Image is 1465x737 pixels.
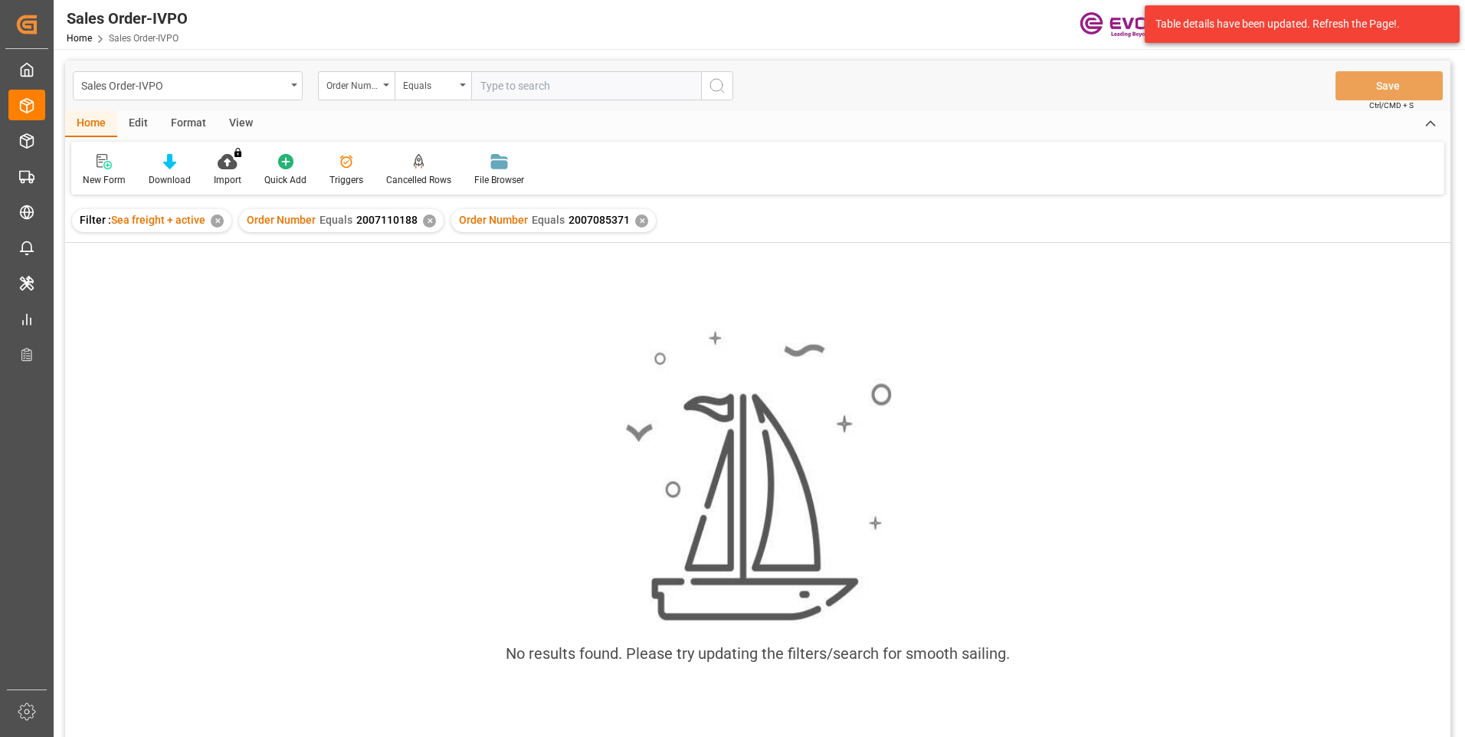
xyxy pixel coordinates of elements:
span: 2007085371 [569,214,630,226]
img: Evonik-brand-mark-Deep-Purple-RGB.jpeg_1700498283.jpeg [1080,11,1179,38]
a: Home [67,33,92,44]
div: Equals [403,75,455,93]
span: Sea freight + active [111,214,205,226]
div: Cancelled Rows [386,173,451,187]
span: Equals [320,214,352,226]
div: Order Number [326,75,379,93]
div: Download [149,173,191,187]
button: open menu [73,71,303,100]
div: File Browser [474,173,524,187]
div: Sales Order-IVPO [67,7,188,30]
div: Edit [117,111,159,137]
div: Sales Order-IVPO [81,75,286,94]
div: No results found. Please try updating the filters/search for smooth sailing. [506,642,1010,665]
span: 2007110188 [356,214,418,226]
div: Home [65,111,117,137]
span: Filter : [80,214,111,226]
div: Triggers [329,173,363,187]
div: ✕ [211,215,224,228]
span: Ctrl/CMD + S [1369,100,1414,111]
div: Format [159,111,218,137]
input: Type to search [471,71,701,100]
div: View [218,111,264,137]
span: Order Number [459,214,528,226]
button: open menu [395,71,471,100]
div: ✕ [423,215,436,228]
div: New Form [83,173,126,187]
button: search button [701,71,733,100]
span: Equals [532,214,565,226]
div: Table details have been updated. Refresh the Page!. [1155,16,1437,32]
div: ✕ [635,215,648,228]
button: Save [1336,71,1443,100]
img: smooth_sailing.jpeg [624,329,892,624]
div: Quick Add [264,173,306,187]
button: open menu [318,71,395,100]
span: Order Number [247,214,316,226]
